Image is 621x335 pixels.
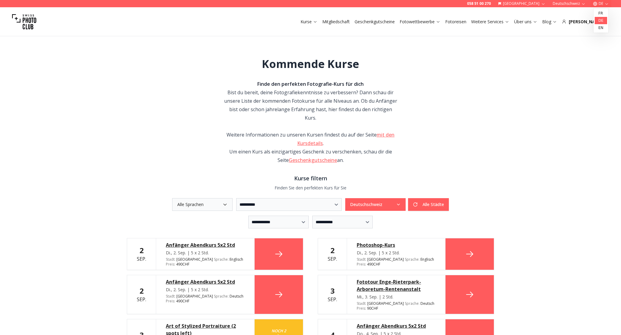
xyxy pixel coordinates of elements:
div: Weitere Informationen zu unseren Kursen findest du auf der Seite . Um einen Kurs als einzigartige... [224,130,397,164]
a: Kurse [301,19,317,25]
div: Mi., 3. Sep. | 2 Std. [357,294,436,300]
a: Blog [542,19,557,25]
b: 2 [140,286,144,296]
span: Stadt : [166,294,175,299]
h3: Kurse filtern [127,174,494,182]
button: Blog [540,18,559,26]
span: Stadt : [357,301,366,306]
a: Weitere Services [471,19,509,25]
button: Fotoreisen [443,18,469,26]
a: Fotoreisen [445,19,466,25]
button: Alle Städte [408,198,449,211]
div: Di., 2. Sep. | 5 x 2 Std. [357,250,436,256]
span: Sprache : [405,301,420,306]
a: en [595,24,607,31]
a: de [595,17,607,24]
button: Weitere Services [469,18,512,26]
button: Deutschschweiz [345,198,406,211]
a: Anfänger Abendkurs 5x2 Std [166,241,245,249]
a: Anfänger Abendkurs 5x2 Std [166,278,245,285]
strong: Finde den perfekten Fotografie-Kurs für dich [257,81,364,87]
div: [GEOGRAPHIC_DATA] 490 CHF [357,257,436,267]
button: Alle Sprachen [172,198,233,211]
span: Stadt : [357,257,366,262]
b: 2 [330,245,335,255]
a: 058 51 00 270 [467,1,491,6]
div: Sep. [137,246,146,263]
span: Preis : [357,306,366,311]
div: Sep. [328,246,337,263]
span: Englisch [230,257,243,262]
b: 2 [140,245,144,255]
img: Swiss photo club [12,10,36,34]
div: Sep. [137,286,146,303]
span: Sprache : [214,294,229,299]
div: Di., 2. Sep. | 5 x 2 Std. [166,250,245,256]
button: Über uns [512,18,540,26]
a: Anfänger Abendkurs 5x2 Std [357,322,436,330]
a: fr [595,10,607,17]
div: [GEOGRAPHIC_DATA] 490 CHF [166,257,245,267]
b: 3 [330,286,335,296]
h1: Kommende Kurse [262,58,359,70]
div: [GEOGRAPHIC_DATA] 490 CHF [166,294,245,304]
div: Di., 2. Sep. | 5 x 2 Std. [166,287,245,293]
span: Sprache : [214,257,229,262]
a: Geschenkgutscheine [355,19,395,25]
a: Fototour Enge-Rieterpark-Arboretum-Rentenanstalt [357,278,436,293]
button: Geschenkgutscheine [352,18,397,26]
a: Geschenkgutscheine [289,157,337,163]
div: [GEOGRAPHIC_DATA] 90 CHF [357,301,436,311]
div: Sep. [328,286,337,303]
span: Deutsch [230,294,243,299]
button: Kurse [298,18,320,26]
a: Über uns [514,19,537,25]
a: Photoshop-Kurs [357,241,436,249]
span: Stadt : [166,257,175,262]
div: DE [594,8,608,33]
button: Mitgliedschaft [320,18,352,26]
span: Preis : [166,262,175,267]
button: Fotowettbewerbe [397,18,443,26]
a: Fotowettbewerbe [400,19,440,25]
span: Preis : [357,262,366,267]
div: [PERSON_NAME] [562,19,609,25]
span: Preis : [166,298,175,304]
div: Bist du bereit, deine Fotografiekenntnisse zu verbessern? Dann schau dir unsere Liste der kommend... [224,80,397,122]
a: Mitgliedschaft [322,19,350,25]
p: Finden Sie den perfekten Kurs für Sie [127,185,494,191]
span: Sprache : [405,257,420,262]
span: Englisch [420,257,434,262]
span: Deutsch [420,301,434,306]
